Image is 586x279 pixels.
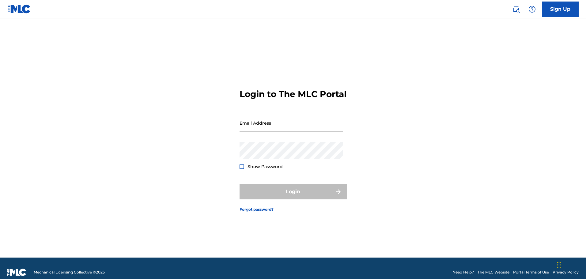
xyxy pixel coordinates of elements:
[555,250,586,279] iframe: Chat Widget
[512,6,520,13] img: search
[7,5,31,13] img: MLC Logo
[528,6,536,13] img: help
[7,269,26,276] img: logo
[553,270,579,275] a: Privacy Policy
[510,3,522,15] a: Public Search
[240,89,346,100] h3: Login to The MLC Portal
[248,164,283,169] span: Show Password
[542,2,579,17] a: Sign Up
[557,256,561,274] div: Drag
[34,270,105,275] span: Mechanical Licensing Collective © 2025
[452,270,474,275] a: Need Help?
[240,207,274,212] a: Forgot password?
[526,3,538,15] div: Help
[513,270,549,275] a: Portal Terms of Use
[478,270,509,275] a: The MLC Website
